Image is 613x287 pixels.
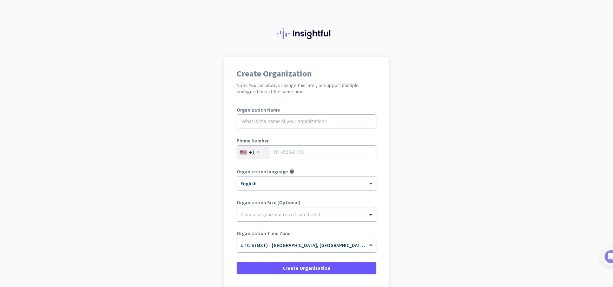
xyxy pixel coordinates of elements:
[249,149,255,156] div: +1
[237,200,376,205] label: Organization Size (Optional)
[237,82,376,95] h2: Note: You can always change this later, or support multiple configurations at the same time
[237,145,376,159] input: 201-555-0123
[237,114,376,128] input: What is the name of your organization?
[237,107,376,112] label: Organization Name
[237,231,376,236] label: Organization Time Zone
[237,262,376,274] button: Create Organization
[277,28,336,39] img: Insightful
[289,169,294,174] i: help
[237,69,376,78] h1: Create Organization
[237,169,288,174] label: Organization language
[237,138,376,143] label: Phone Number
[283,265,330,272] span: Create Organization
